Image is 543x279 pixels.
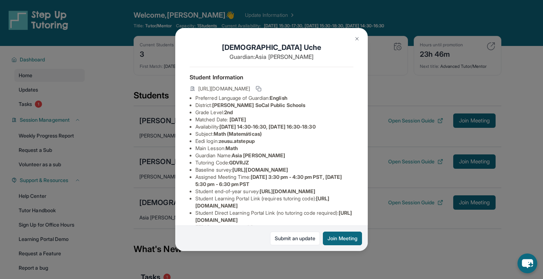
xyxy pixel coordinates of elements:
[229,116,246,122] span: [DATE]
[195,152,353,159] li: Guardian Name :
[195,188,353,195] li: Student end-of-year survey :
[195,224,353,231] li: EEDI Password :
[231,224,253,230] span: stepup24
[219,124,316,130] span: [DATE] 14:30-16:30, [DATE] 16:30-18:30
[190,52,353,61] p: Guardian: Asia [PERSON_NAME]
[354,36,360,42] img: Close Icon
[195,145,353,152] li: Main Lesson :
[260,188,315,194] span: [URL][DOMAIN_NAME]
[195,138,353,145] li: Eedi login :
[195,116,353,123] li: Matched Date:
[198,85,250,92] span: [URL][DOMAIN_NAME]
[229,159,249,166] span: GDVRJZ
[195,209,353,224] li: Student Direct Learning Portal Link (no tutoring code required) :
[190,73,353,82] h4: Student Information
[195,102,353,109] li: District:
[270,232,320,245] a: Submit an update
[195,159,353,166] li: Tutoring Code :
[195,195,353,209] li: Student Learning Portal Link (requires tutoring code) :
[226,145,238,151] span: Math
[518,254,537,273] button: chat-button
[254,84,263,93] button: Copy link
[224,109,233,115] span: 2nd
[195,123,353,130] li: Availability:
[195,166,353,173] li: Baseline survey :
[214,131,262,137] span: Math (Matemáticas)
[232,152,285,158] span: Asia [PERSON_NAME]
[212,102,305,108] span: [PERSON_NAME] SoCal Public Schools
[195,173,353,188] li: Assigned Meeting Time :
[190,42,353,52] h1: [DEMOGRAPHIC_DATA] Uche
[323,232,362,245] button: Join Meeting
[195,174,342,187] span: [DATE] 3:30 pm - 4:30 pm PST, [DATE] 5:30 pm - 6:30 pm PST
[219,138,255,144] span: zeusu.atstepup
[195,109,353,116] li: Grade Level:
[232,167,288,173] span: [URL][DOMAIN_NAME]
[270,95,287,101] span: English
[195,130,353,138] li: Subject :
[195,94,353,102] li: Preferred Language of Guardian:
